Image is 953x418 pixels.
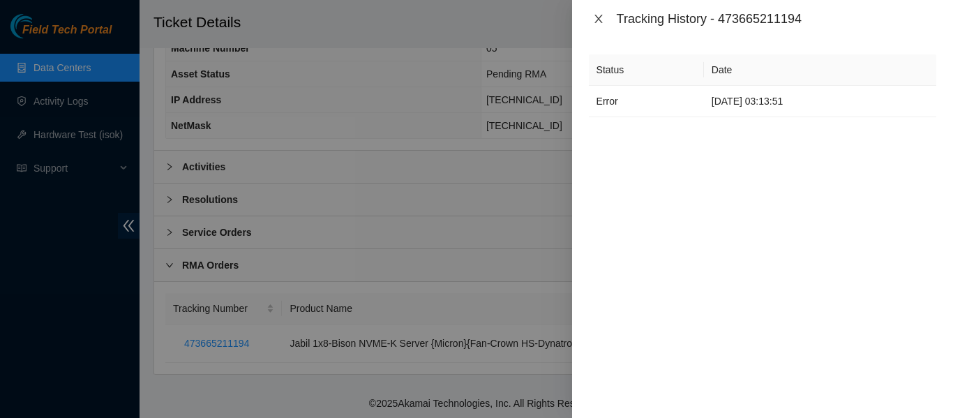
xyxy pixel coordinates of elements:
th: Status [589,54,704,86]
th: Date [704,54,936,86]
button: Close [589,13,608,26]
div: Tracking History - 473665211194 [617,11,936,27]
td: Error [589,86,704,117]
td: [DATE] 03:13:51 [704,86,936,117]
span: close [593,13,604,24]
